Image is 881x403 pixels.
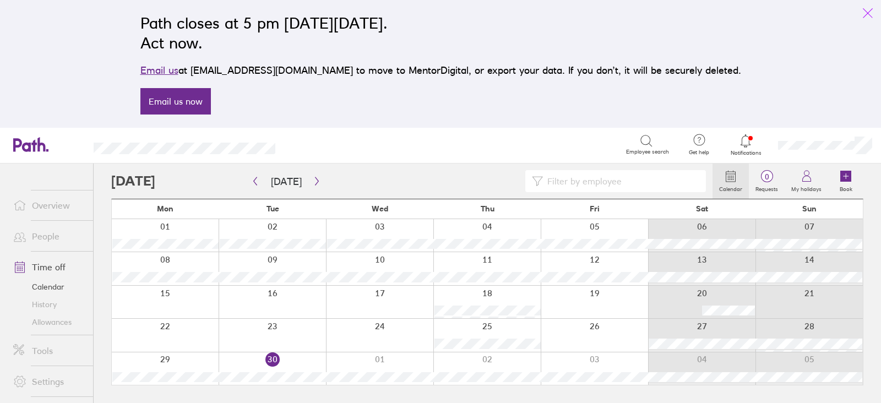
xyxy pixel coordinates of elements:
[327,250,433,260] a: +1 more
[713,164,749,199] a: Calendar
[749,164,785,199] a: 0Requests
[481,204,494,213] span: Thu
[140,13,741,53] h2: Path closes at 5 pm [DATE][DATE]. Act now.
[649,350,755,360] a: +3 more
[157,204,173,213] span: Mon
[649,383,755,393] a: +2 more
[728,150,764,156] span: Notifications
[828,164,863,199] a: Book
[140,64,178,76] a: Email us
[543,171,699,192] input: Filter by employee
[542,383,648,393] a: +2 more
[372,204,388,213] span: Wed
[542,284,648,293] a: +1 more
[785,164,828,199] a: My holidays
[749,183,785,193] label: Requests
[649,284,755,293] a: +3 more
[785,183,828,193] label: My holidays
[4,313,93,331] a: Allowances
[262,172,311,190] button: [DATE]
[434,250,541,260] a: +1 more
[4,225,93,247] a: People
[4,256,93,278] a: Time off
[713,183,749,193] label: Calendar
[112,250,219,260] a: +1 more
[728,133,764,156] a: Notifications
[756,284,862,293] a: +3 more
[802,204,817,213] span: Sun
[649,250,755,260] a: +3 more
[4,194,93,216] a: Overview
[267,204,279,213] span: Tue
[542,250,648,260] a: +1 more
[4,278,93,296] a: Calendar
[4,340,93,362] a: Tools
[4,371,93,393] a: Settings
[833,183,859,193] label: Book
[220,284,326,293] a: +1 more
[4,296,93,313] a: History
[434,284,541,293] a: +1 more
[305,139,333,149] div: Search
[220,250,326,260] a: +1 more
[626,149,669,155] span: Employee search
[327,284,433,293] a: +1 more
[590,204,600,213] span: Fri
[140,88,211,115] a: Email us now
[749,172,785,181] span: 0
[696,204,708,213] span: Sat
[756,383,862,393] a: +2 more
[112,284,219,293] a: +1 more
[681,149,717,156] span: Get help
[140,63,741,78] p: at [EMAIL_ADDRESS][DOMAIN_NAME] to move to MentorDigital, or export your data. If you don’t, it w...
